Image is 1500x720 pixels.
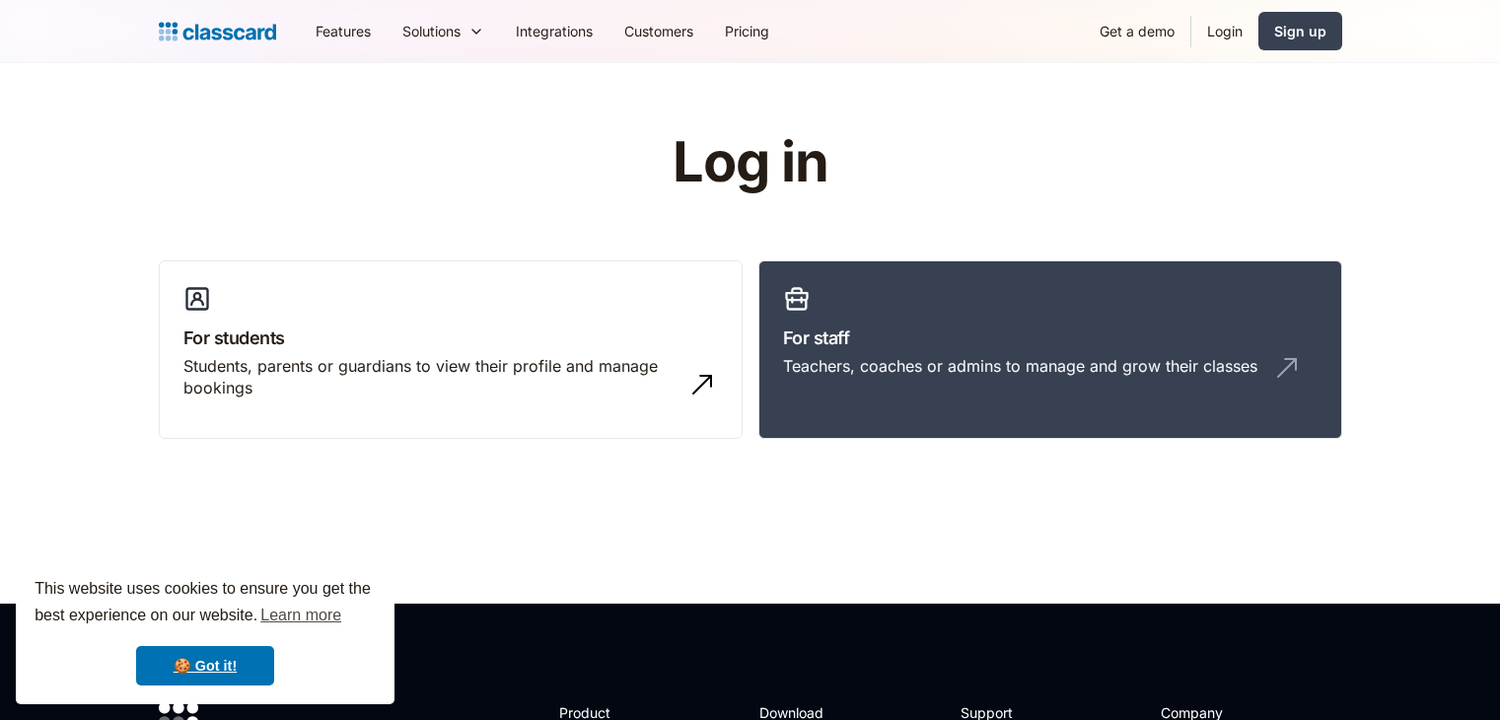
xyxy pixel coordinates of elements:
h3: For students [183,324,718,351]
a: Customers [608,9,709,53]
a: Integrations [500,9,608,53]
a: For staffTeachers, coaches or admins to manage and grow their classes [758,260,1342,440]
h3: For staff [783,324,1318,351]
div: Students, parents or guardians to view their profile and manage bookings [183,355,679,399]
a: Sign up [1258,12,1342,50]
div: Solutions [402,21,461,41]
div: cookieconsent [16,558,394,704]
a: Pricing [709,9,785,53]
a: Login [1191,9,1258,53]
a: For studentsStudents, parents or guardians to view their profile and manage bookings [159,260,743,440]
a: dismiss cookie message [136,646,274,685]
div: Sign up [1274,21,1326,41]
div: Solutions [387,9,500,53]
a: home [159,18,276,45]
a: learn more about cookies [257,601,344,630]
h1: Log in [437,132,1063,193]
div: Teachers, coaches or admins to manage and grow their classes [783,355,1257,377]
a: Features [300,9,387,53]
span: This website uses cookies to ensure you get the best experience on our website. [35,577,376,630]
a: Get a demo [1084,9,1190,53]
